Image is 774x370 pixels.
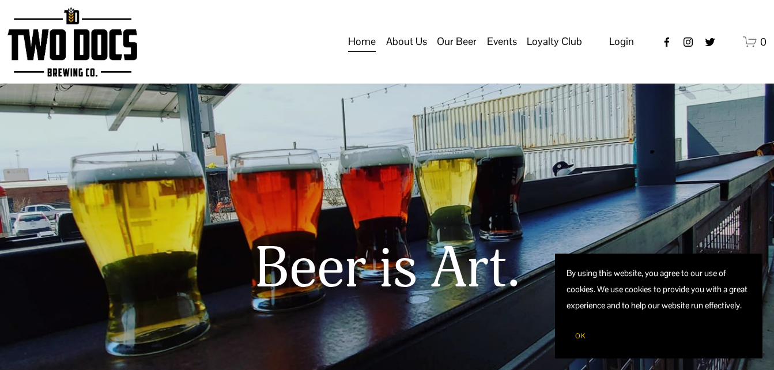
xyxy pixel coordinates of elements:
section: Cookie banner [555,254,762,358]
span: About Us [386,32,427,51]
span: Loyalty Club [527,32,582,51]
h1: Beer is Art. [7,237,766,301]
p: By using this website, you agree to our use of cookies. We use cookies to provide you with a grea... [567,265,751,314]
a: twitter-unauth [704,36,716,48]
a: folder dropdown [437,31,477,53]
a: instagram-unauth [682,36,694,48]
span: Our Beer [437,32,477,51]
span: 0 [760,35,767,48]
span: OK [575,331,586,341]
a: Login [609,32,634,51]
a: folder dropdown [487,31,517,53]
span: Login [609,35,634,48]
a: 0 items in cart [743,35,767,49]
img: Two Docs Brewing Co. [7,7,137,77]
a: folder dropdown [527,31,582,53]
span: Events [487,32,517,51]
a: Facebook [661,36,673,48]
button: OK [567,325,594,347]
a: folder dropdown [386,31,427,53]
a: Home [348,31,376,53]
